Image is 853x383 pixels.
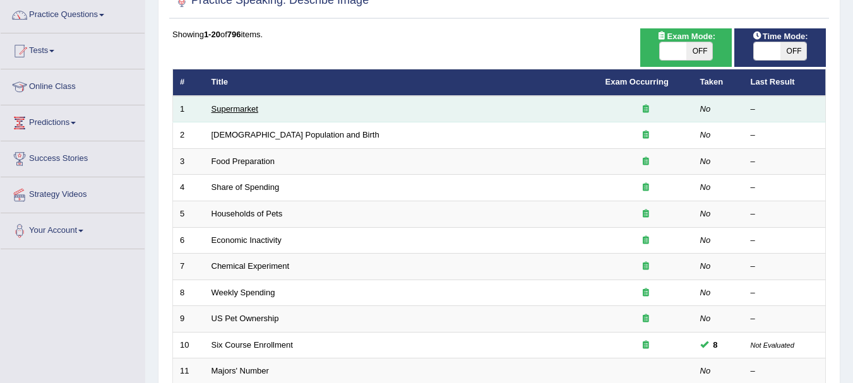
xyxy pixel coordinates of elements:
a: Six Course Enrollment [212,340,293,350]
a: Food Preparation [212,156,275,166]
a: Chemical Experiment [212,261,290,271]
div: Exam occurring question [605,287,686,299]
th: # [173,69,205,96]
td: 10 [173,332,205,358]
em: No [700,182,711,192]
div: Show exams occurring in exams [640,28,732,67]
div: Exam occurring question [605,261,686,273]
div: Showing of items. [172,28,826,40]
em: No [700,130,711,139]
a: Predictions [1,105,145,137]
em: No [700,314,711,323]
div: – [751,287,819,299]
div: Exam occurring question [605,103,686,115]
td: 8 [173,280,205,306]
div: – [751,235,819,247]
b: 796 [227,30,241,39]
th: Taken [693,69,744,96]
td: 1 [173,96,205,122]
a: Economic Inactivity [212,235,282,245]
td: 5 [173,201,205,228]
span: OFF [780,42,807,60]
b: 1-20 [204,30,220,39]
td: 2 [173,122,205,149]
em: No [700,235,711,245]
em: No [700,261,711,271]
span: Exam Mode: [652,30,720,43]
div: – [751,365,819,377]
div: – [751,208,819,220]
div: – [751,182,819,194]
td: 6 [173,227,205,254]
span: OFF [686,42,713,60]
a: Weekly Spending [212,288,275,297]
em: No [700,156,711,166]
a: [DEMOGRAPHIC_DATA] Population and Birth [212,130,379,139]
a: US Pet Ownership [212,314,279,323]
div: Exam occurring question [605,182,686,194]
span: Time Mode: [748,30,813,43]
span: You can still take this question [708,338,723,351]
div: – [751,156,819,168]
div: Exam occurring question [605,156,686,168]
div: – [751,103,819,115]
em: No [700,288,711,297]
div: – [751,129,819,141]
a: Majors' Number [212,366,269,375]
a: Households of Pets [212,209,283,218]
th: Title [205,69,599,96]
td: 4 [173,175,205,201]
a: Your Account [1,213,145,245]
a: Exam Occurring [605,77,669,86]
div: – [751,261,819,273]
th: Last Result [744,69,826,96]
div: Exam occurring question [605,339,686,351]
td: 3 [173,148,205,175]
a: Tests [1,33,145,65]
a: Supermarket [212,104,258,114]
div: Exam occurring question [605,208,686,220]
em: No [700,104,711,114]
a: Online Class [1,69,145,101]
em: No [700,366,711,375]
a: Share of Spending [212,182,280,192]
div: – [751,313,819,325]
em: No [700,209,711,218]
td: 9 [173,306,205,333]
small: Not Evaluated [751,341,794,349]
a: Success Stories [1,141,145,173]
div: Exam occurring question [605,235,686,247]
div: Exam occurring question [605,129,686,141]
a: Strategy Videos [1,177,145,209]
td: 7 [173,254,205,280]
div: Exam occurring question [605,313,686,325]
